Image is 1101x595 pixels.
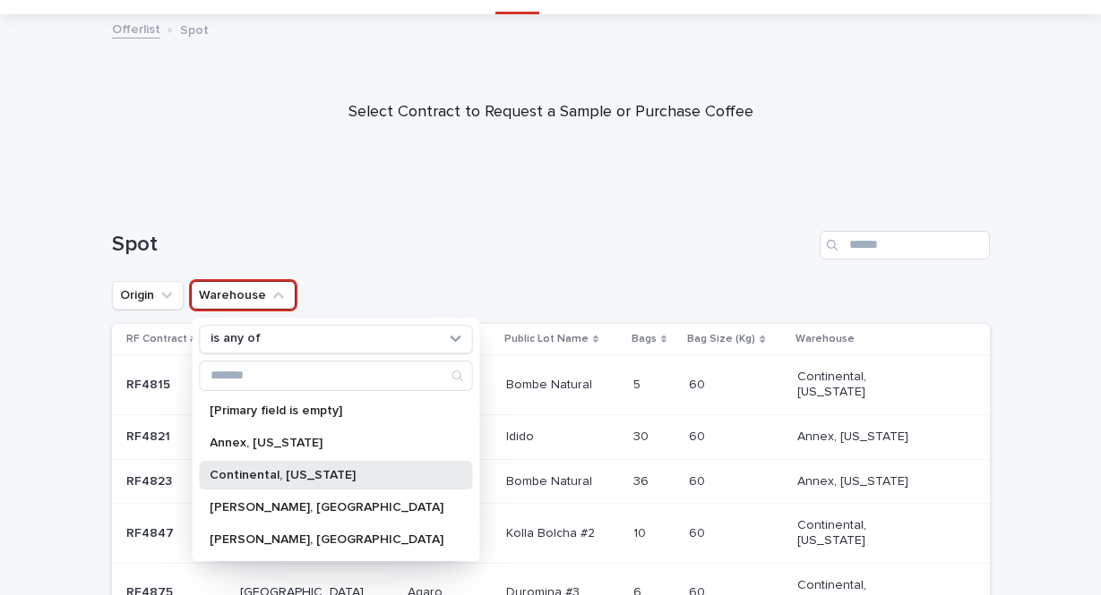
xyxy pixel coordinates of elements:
[506,523,598,541] p: Kolla Bolcha #2
[126,523,177,541] p: RF4847
[633,374,644,393] p: 5
[112,18,160,38] a: Offerlist
[632,329,657,349] p: Bags
[820,231,990,259] input: Search
[689,374,709,393] p: 60
[126,374,174,393] p: RF4815
[193,103,909,123] p: Select Contract to Request a Sample or Purchase Coffee
[200,361,471,390] input: Search
[199,361,472,391] div: Search
[126,471,176,489] p: RF4823
[126,426,174,445] p: RF4821
[633,426,652,445] p: 30
[210,533,443,546] p: [PERSON_NAME], [GEOGRAPHIC_DATA]
[112,414,990,459] tr: RF4821RF4821 [GEOGRAPHIC_DATA]YirgacheffeYirgacheffe IdidoIdido 3030 6060 Annex, [US_STATE]
[689,426,709,445] p: 60
[180,19,209,38] p: Spot
[210,437,443,449] p: Annex, [US_STATE]
[211,331,261,346] p: is any of
[689,471,709,489] p: 60
[210,501,443,514] p: [PERSON_NAME], [GEOGRAPHIC_DATA]
[796,329,855,349] p: Warehouse
[112,504,990,564] tr: RF4847RF4847 [GEOGRAPHIC_DATA]AgaroAgaro Kolla Bolcha #2Kolla Bolcha #2 1010 6060 Continental, [U...
[689,523,709,541] p: 60
[126,329,196,349] p: RF Contract #
[112,355,990,415] tr: RF4815RF4815 [GEOGRAPHIC_DATA]SidamoSidamo Bombe NaturalBombe Natural 55 6060 Continental, [US_ST...
[210,404,443,417] p: [Primary field is empty]
[506,471,596,489] p: Bombe Natural
[506,374,596,393] p: Bombe Natural
[687,329,755,349] p: Bag Size (Kg)
[633,523,649,541] p: 10
[506,426,538,445] p: Idido
[210,469,443,481] p: Continental, [US_STATE]
[112,232,813,258] h1: Spot
[112,281,184,310] button: Origin
[504,329,589,349] p: Public Lot Name
[112,459,990,504] tr: RF4823RF4823 [GEOGRAPHIC_DATA]SidamoSidamo Bombe NaturalBombe Natural 3636 6060 Annex, [US_STATE]
[633,471,652,489] p: 36
[191,281,296,310] button: Warehouse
